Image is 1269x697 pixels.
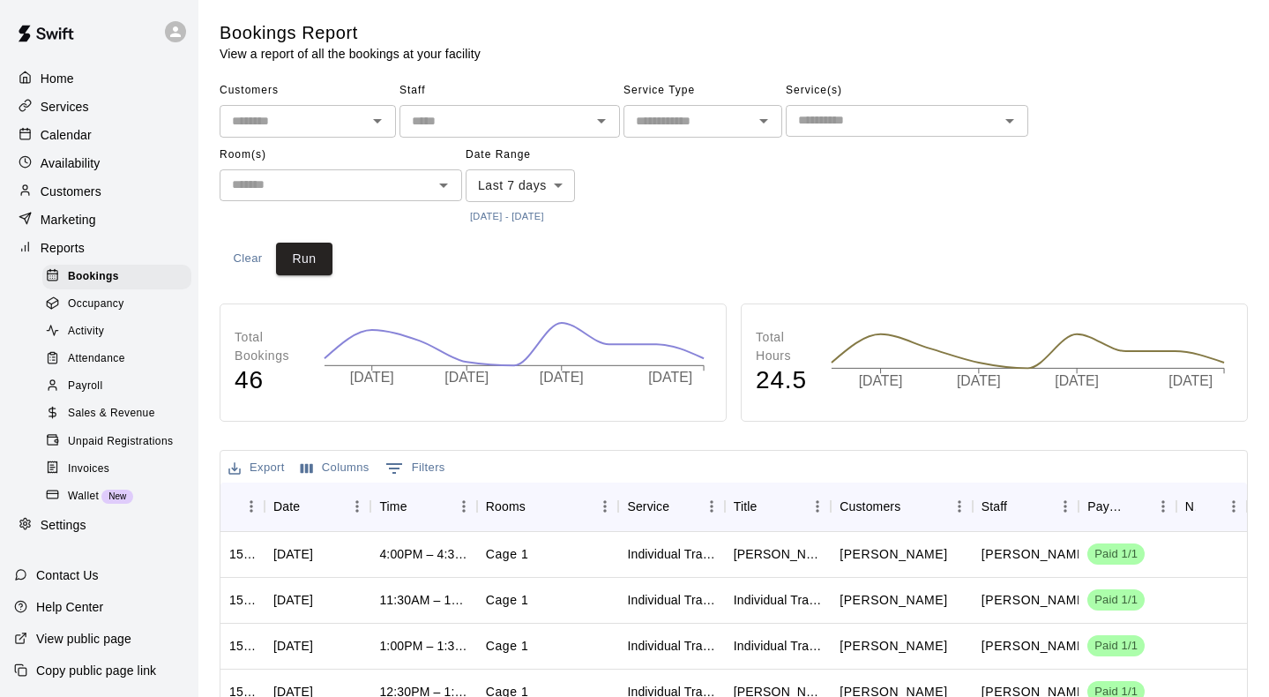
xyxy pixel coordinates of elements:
[42,483,198,510] a: WalletNew
[627,591,715,609] div: Individual Training
[959,373,1003,388] tspan: [DATE]
[831,482,973,531] div: Customers
[220,141,462,169] span: Room(s)
[1007,494,1032,519] button: Sort
[41,98,89,116] p: Services
[276,243,332,275] button: Run
[36,566,99,584] p: Contact Us
[541,371,586,386] tspan: [DATE]
[36,598,103,616] p: Help Center
[42,346,198,373] a: Attendance
[1087,546,1145,563] span: Paid 1/1
[840,637,947,656] p: Sebastian Murphy
[36,630,131,648] p: View public page
[627,637,715,655] div: Individual Training
[68,268,119,286] span: Bookings
[41,70,74,87] p: Home
[42,484,191,509] div: WalletNew
[379,545,467,563] div: 4:00PM – 4:30PM
[1087,592,1145,609] span: Paid 1/1
[1176,482,1247,531] div: Notes
[14,235,184,261] a: Reports
[734,637,822,655] div: Individual Training
[41,239,85,257] p: Reports
[224,454,289,482] button: Export
[344,493,370,520] button: Menu
[1057,373,1101,388] tspan: [DATE]
[41,126,92,144] p: Calendar
[273,591,313,609] div: Mon, Oct 13, 2025
[41,154,101,172] p: Availability
[840,545,947,564] p: Patrick Forsyth
[1150,493,1176,520] button: Menu
[466,205,549,229] button: [DATE] - [DATE]
[756,365,813,396] h4: 24.5
[840,591,947,610] p: Dylan Cunningham
[1052,493,1079,520] button: Menu
[220,243,276,275] button: Clear
[804,493,831,520] button: Menu
[734,545,822,563] div: Patrick Forsyth
[350,371,394,386] tspan: [DATE]
[41,211,96,229] p: Marketing
[14,178,184,205] a: Customers
[618,482,724,531] div: Service
[41,516,86,534] p: Settings
[1185,482,1196,531] div: Notes
[751,109,776,133] button: Open
[42,292,191,317] div: Occupancy
[982,482,1007,531] div: Staff
[14,513,184,539] a: Settings
[652,371,696,386] tspan: [DATE]
[900,494,925,519] button: Sort
[14,65,184,92] a: Home
[42,290,198,318] a: Occupancy
[1220,493,1247,520] button: Menu
[1087,482,1124,531] div: Payment
[365,109,390,133] button: Open
[42,430,191,454] div: Unpaid Registrations
[42,319,198,346] a: Activity
[42,319,191,344] div: Activity
[220,77,396,105] span: Customers
[14,206,184,233] a: Marketing
[273,637,313,655] div: Mon, Oct 13, 2025
[477,482,619,531] div: Rooms
[220,21,481,45] h5: Bookings Report
[42,457,191,482] div: Invoices
[725,482,831,531] div: Title
[379,482,407,531] div: Time
[1173,373,1217,388] tspan: [DATE]
[229,494,254,519] button: Sort
[235,365,306,396] h4: 46
[1125,494,1150,519] button: Sort
[623,77,782,105] span: Service Type
[68,405,155,423] span: Sales & Revenue
[1196,494,1220,519] button: Sort
[42,455,198,483] a: Invoices
[997,109,1022,133] button: Open
[451,493,477,520] button: Menu
[42,373,198,401] a: Payroll
[296,454,374,482] button: Select columns
[42,263,198,290] a: Bookings
[486,591,529,610] p: Cage 1
[273,482,300,531] div: Date
[486,545,529,564] p: Cage 1
[42,428,198,455] a: Unpaid Registrations
[466,169,575,202] div: Last 7 days
[14,150,184,176] a: Availability
[466,141,575,169] span: Date Range
[1087,638,1145,655] span: Paid 1/1
[946,493,973,520] button: Menu
[42,401,198,428] a: Sales & Revenue
[41,183,101,200] p: Customers
[786,77,1028,105] span: Service(s)
[758,494,782,519] button: Sort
